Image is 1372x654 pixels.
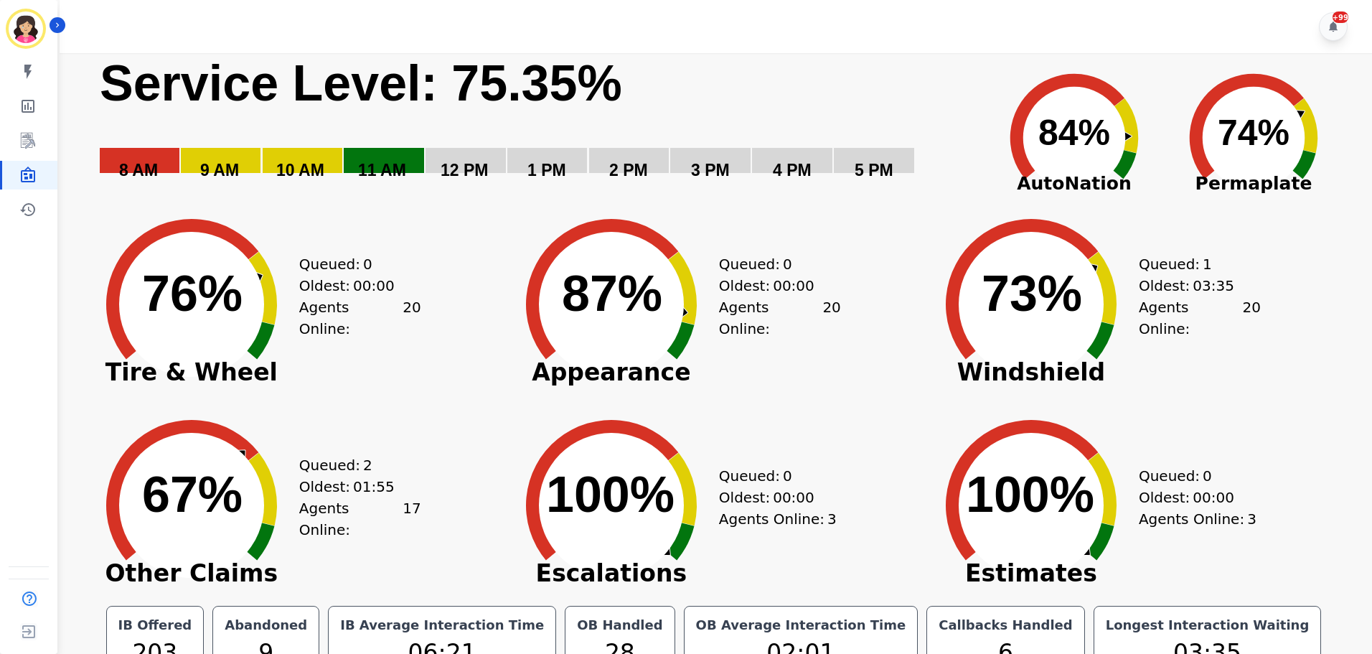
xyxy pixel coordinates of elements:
text: 4 PM [773,161,812,179]
img: Bordered avatar [9,11,43,46]
div: Agents Online: [299,296,421,340]
span: Estimates [924,566,1139,581]
span: 20 [1242,296,1260,340]
text: 74% [1218,113,1289,153]
div: Longest Interaction Waiting [1103,615,1312,635]
span: Tire & Wheel [84,365,299,380]
div: Queued: [719,253,827,275]
span: 00:00 [1193,487,1234,508]
span: 2 [363,454,372,476]
div: Abandoned [222,615,310,635]
div: Agents Online: [299,497,421,541]
text: 76% [142,266,243,322]
text: 8 AM [119,161,158,179]
div: Agents Online: [1139,296,1261,340]
span: 20 [822,296,840,340]
div: Oldest: [1139,275,1246,296]
div: IB Average Interaction Time [337,615,547,635]
span: Windshield [924,365,1139,380]
span: 00:00 [353,275,395,296]
svg: Service Level: 0% [98,53,982,200]
text: Service Level: 75.35% [100,55,622,111]
div: Queued: [1139,253,1246,275]
span: 20 [403,296,420,340]
text: 12 PM [441,161,488,179]
div: Callbacks Handled [936,615,1076,635]
text: 84% [1038,113,1110,153]
div: Queued: [719,465,827,487]
text: 67% [142,467,243,523]
div: Queued: [299,454,407,476]
span: 1 [1203,253,1212,275]
div: Agents Online: [719,296,841,340]
div: +99 [1333,11,1348,23]
text: 100% [546,467,675,523]
text: 3 PM [691,161,730,179]
span: 17 [403,497,420,541]
div: Oldest: [299,476,407,497]
text: 100% [966,467,1094,523]
text: 73% [982,266,1082,322]
span: Appearance [504,365,719,380]
span: 3 [827,508,837,530]
div: Agents Online: [719,508,841,530]
div: OB Handled [574,615,665,635]
text: 10 AM [276,161,324,179]
div: IB Offered [116,615,195,635]
div: Oldest: [1139,487,1246,508]
div: Oldest: [299,275,407,296]
text: 87% [562,266,662,322]
div: Oldest: [719,487,827,508]
text: 11 AM [358,161,406,179]
span: 3 [1247,508,1256,530]
span: 0 [1203,465,1212,487]
text: 1 PM [527,161,566,179]
span: Other Claims [84,566,299,581]
span: 03:35 [1193,275,1234,296]
div: Oldest: [719,275,827,296]
text: 5 PM [855,161,893,179]
div: Agents Online: [1139,508,1261,530]
span: 00:00 [773,487,814,508]
span: 00:00 [773,275,814,296]
span: 01:55 [353,476,395,497]
div: Queued: [1139,465,1246,487]
div: Queued: [299,253,407,275]
span: Permaplate [1164,170,1343,197]
text: 9 AM [200,161,239,179]
span: 0 [783,465,792,487]
div: OB Average Interaction Time [693,615,909,635]
span: 0 [783,253,792,275]
span: Escalations [504,566,719,581]
text: 2 PM [609,161,648,179]
span: AutoNation [985,170,1164,197]
span: 0 [363,253,372,275]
